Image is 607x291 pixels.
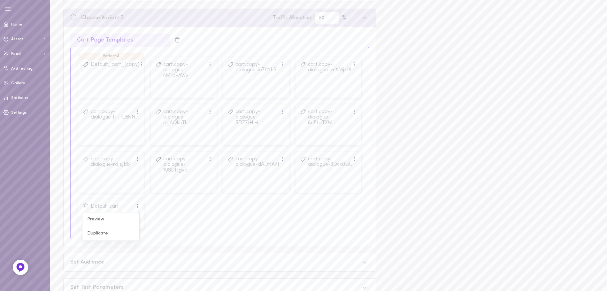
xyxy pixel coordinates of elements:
[11,37,24,41] span: Assets
[91,204,119,210] div: Default cart
[235,109,280,126] div: cart.copy-dialogue-5DZ71HiH
[342,13,346,22] span: %
[235,62,280,73] div: cart.copy-dialogue-io71YthS
[271,14,314,22] div: Traffic Allocation:
[81,15,124,21] div: Choose Variant B
[11,67,33,71] span: A/B testing
[11,52,21,56] span: Feed
[163,157,208,173] div: cart.copy-dialogue-10SDHgvo
[11,23,22,27] span: Home
[11,111,27,115] span: Settings
[91,109,136,120] div: cart.copy-dialogue-lTTfDBvN
[82,226,139,241] div: Duplicate
[82,212,139,226] div: Preview
[78,53,144,60] div: Variant A
[308,62,353,73] div: cart.copy-dialogue-vnXMjz18
[91,157,136,168] div: cart.copy-dialogue-rdIsJBb1
[308,109,353,126] div: cart.copy-dialogue-6e5tdTXM
[83,212,140,224] button: Select Template
[163,62,208,79] div: cart.copy-dialogue-nMrbvAWy
[16,263,25,272] img: Feedback Button
[70,258,360,266] div: Set Audience
[11,81,25,85] span: Gallery
[91,62,140,68] div: Default_cart_(copy)
[163,109,208,126] div: cart.copy-dialogue-qgAQkqTh
[11,96,28,100] span: Statistics
[308,157,353,168] div: cart.copy-dialogue-3Dcx0EiU
[70,34,170,47] div: Cart Page Templates
[235,157,280,168] div: cart.copy-dialogue-dADtIAVf
[174,38,180,43] span: Discard Variant B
